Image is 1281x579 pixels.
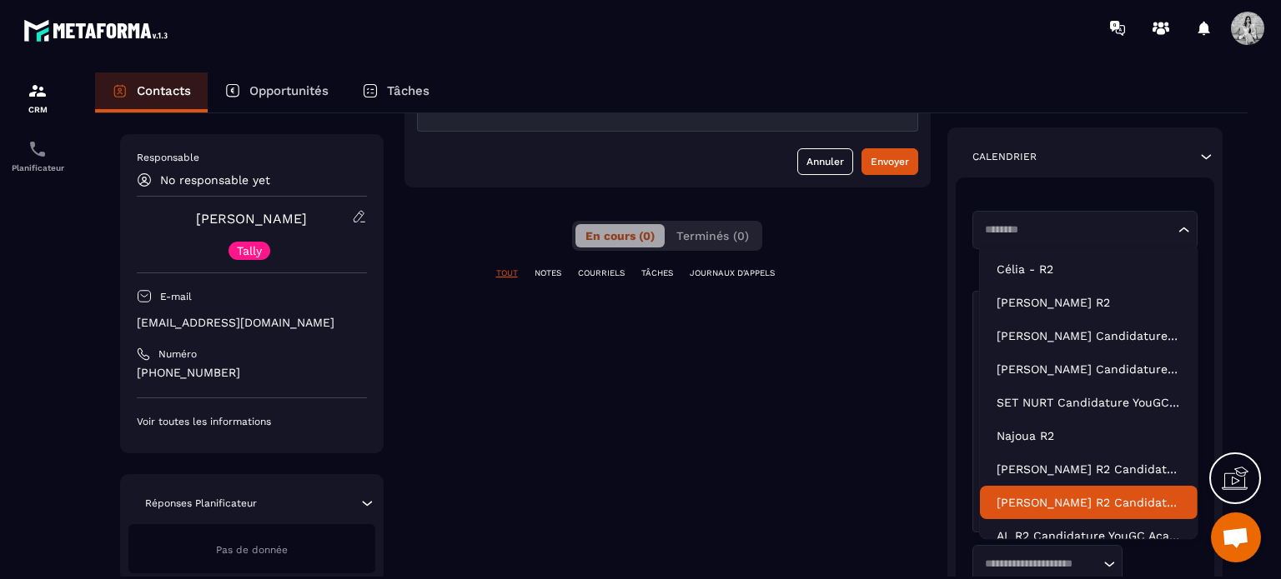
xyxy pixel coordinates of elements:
p: CRM [4,105,71,114]
p: No responsable yet [160,173,270,187]
p: Calendrier [972,150,1037,163]
p: Opportunités [249,83,329,98]
p: Margot R2 Candidature YouGC Academy [997,461,1181,477]
a: Opportunités [208,72,345,112]
p: [PHONE_NUMBER] [137,365,367,381]
p: Célia - R2 [997,261,1181,277]
p: NOTES [535,267,561,279]
a: [PERSON_NAME] [196,211,307,227]
p: Contacts [137,83,191,98]
img: logo [23,15,173,46]
p: COURRIELS [578,267,625,279]
div: Envoyer [871,153,909,170]
input: Search for option [979,556,1099,572]
p: TÂCHES [641,267,673,279]
p: Numéro [158,347,197,361]
div: Search for option [972,211,1198,249]
button: Annuler [797,148,853,175]
button: Terminés (0) [666,224,759,247]
a: schedulerschedulerPlanificateur [4,127,71,185]
p: Mélissa Candidature YouGC Academy - R1 Reprogrammé [997,361,1181,377]
img: scheduler [28,139,48,159]
p: Najoua R2 [997,427,1181,444]
p: E-mail [160,290,192,303]
a: Contacts [95,72,208,112]
span: Terminés (0) [676,229,749,242]
button: Envoyer [862,148,918,175]
p: AL R2 Candidature YouGC Academy [997,527,1181,544]
p: Tâches [387,83,430,98]
p: Planificateur [4,163,71,172]
span: En cours (0) [585,229,655,242]
p: Voir toutes les informations [137,415,367,428]
p: SET NURT Candidature YouGC Academy [997,394,1181,411]
p: Responsable [137,151,367,164]
p: Chloé R2 Candidature YouGC Academy [997,494,1181,511]
input: Search for option [979,222,1175,238]
p: JOURNAUX D'APPELS [690,267,775,279]
div: Ouvrir le chat [1211,512,1261,562]
p: Mélissa R2 [997,294,1181,311]
p: Célia Candidature YouGC Academy - R1 Reprogrammé-copy-copy [997,327,1181,344]
a: Tâches [345,72,446,112]
p: Réponses Planificateur [145,497,257,510]
button: En cours (0) [575,224,665,247]
span: Pas de donnée [216,544,288,556]
a: formationformationCRM [4,68,71,127]
p: [EMAIL_ADDRESS][DOMAIN_NAME] [137,315,367,331]
p: TOUT [496,267,518,279]
p: Tally [237,245,262,257]
img: formation [28,81,48,101]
